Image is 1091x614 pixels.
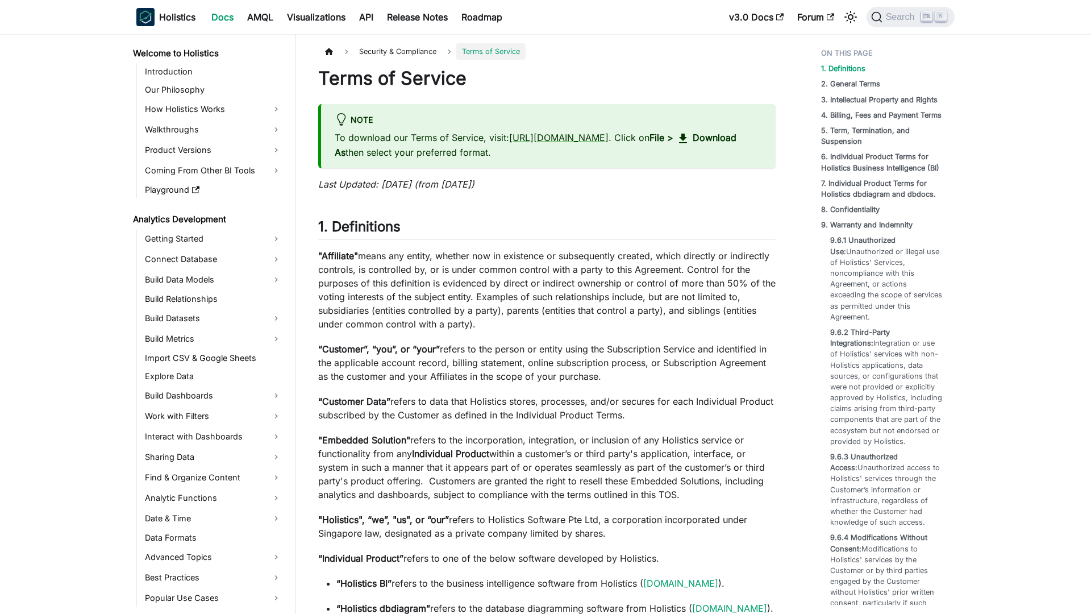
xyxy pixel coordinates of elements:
[318,43,340,60] a: Home page
[318,553,403,564] strong: “Individual Product”
[130,211,285,227] a: Analytics Development
[821,110,942,121] a: 4. Billing, Fees and Payment Terms
[141,121,285,139] a: Walkthroughs
[141,448,285,466] a: Sharing Data
[821,221,913,229] strong: 9. Warranty and Indemnity
[455,8,509,26] a: Roadmap
[821,178,948,200] a: 7. Individual Product Terms for Holistics dbdiagram and dbdocs.
[318,43,776,60] nav: Breadcrumbs
[318,249,776,331] p: means any entity, whether now in existence or subsequently created, which directly or indirectly ...
[821,152,939,172] strong: 6. Individual Product Terms for Holistics Business Intelligence (BI)
[141,489,285,507] a: Analytic Functions
[141,64,285,80] a: Introduction
[335,131,762,159] p: To download our Terms of Service, visit: . Click on then select your preferred format.
[335,113,762,128] div: Note
[141,182,285,198] a: Playground
[318,179,474,190] em: Last Updated: [DATE] (from [DATE])
[318,342,776,383] p: refers to the person or entity using the Subscription Service and identified in the applicable ac...
[141,291,285,307] a: Build Relationships
[336,576,776,590] p: refers to the business intelligence software from Holistics ( ).
[318,218,401,235] strong: 1. Definitions
[830,451,943,528] a: 9.6.3 Unauthorized Access:Unauthorized access to Holistics' services through the Customer’s infor...
[336,578,392,589] strong: “Holistics BI”
[205,8,240,26] a: Docs
[882,12,922,22] span: Search
[280,8,352,26] a: Visualizations
[125,34,295,614] nav: Docs sidebar
[821,151,948,173] a: 6. Individual Product Terms for Holistics Business Intelligence (BI)
[821,179,936,198] strong: 7. Individual Product Terms for Holistics dbdiagram and dbdocs.
[318,434,410,446] strong: "Embedded Solution"
[141,569,285,587] a: Best Practices
[318,513,776,540] p: refers to Holistics Software Pte Ltd, a corporation incorporated under Singapore law, designated ...
[136,8,195,26] a: HolisticsHolistics
[842,8,860,26] button: Switch between dark and light mode (currently light mode)
[336,603,430,614] strong: “Holistics dbdiagram”
[352,8,380,26] a: API
[141,350,285,366] a: Import CSV & Google Sheets
[141,387,285,405] a: Build Dashboards
[141,141,285,159] a: Product Versions
[821,219,913,230] a: 9. Warranty and Indemnity
[649,132,673,143] strong: File >
[141,230,285,248] a: Getting Started
[159,10,195,24] b: Holistics
[130,45,285,61] a: Welcome to Holistics
[141,161,285,180] a: Coming From Other BI Tools
[141,468,285,487] a: Find & Organize Content
[318,343,440,355] strong: “Customer”, “you”, or “your”
[790,8,841,26] a: Forum
[830,533,927,553] strong: 9.6.4 Modifications Without Consent:
[318,250,358,262] strong: "Affiliate"
[141,271,285,289] a: Build Data Models
[821,126,910,146] strong: 5. Term, Termination, and Suspension
[867,7,955,27] button: Search (Ctrl+K)
[643,578,718,589] a: [DOMAIN_NAME]
[830,327,943,447] a: 9.6.2 Third-Party Integrations:Integration or use of Holistics' services with non-Holistics appli...
[830,453,898,472] strong: 9.6.3 Unauthorized Access:
[318,551,776,565] p: refers to one of the below software developed by Holistics.
[821,111,942,119] strong: 4. Billing, Fees and Payment Terms
[353,43,442,60] span: Security & Compliance
[240,8,280,26] a: AMQL
[456,43,526,60] span: Terms of Service
[318,433,776,501] p: refers to the incorporation, integration, or inclusion of any Holistics service or functionality ...
[141,368,285,384] a: Explore Data
[821,63,865,74] a: 1. Definitions
[830,328,890,347] strong: 9.6.2 Third-Party Integrations:
[509,132,609,143] a: [URL][DOMAIN_NAME]
[821,204,880,215] a: 8. Confidentiality
[141,589,285,607] a: Popular Use Cases
[821,78,880,89] a: 2. General Terms
[830,235,943,322] a: 9.6.1 Unauthorized Use:Unauthorized or illegal use of Holistics' Services, noncompliance with thi...
[830,236,896,255] strong: 9.6.1 Unauthorized Use:
[821,94,938,105] a: 3. Intellectual Property and Rights
[335,132,736,158] strong: Download As
[318,395,776,422] p: refers to data that Holistics stores, processes, and/or secures for each Individual Product subsc...
[141,428,285,446] a: Interact with Dashboards
[821,205,880,214] strong: 8. Confidentiality
[412,448,489,459] strong: Individual Product
[380,8,455,26] a: Release Notes
[821,125,948,147] a: 5. Term, Termination, and Suspension
[141,250,285,268] a: Connect Database
[935,11,947,22] kbd: K
[676,132,690,146] span: download
[821,80,880,88] strong: 2. General Terms
[821,64,865,73] strong: 1. Definitions
[318,514,449,525] strong: "Holistics", “we”, "us", or “our”
[141,548,285,566] a: Advanced Topics
[141,407,285,425] a: Work with Filters
[821,96,938,104] strong: 3. Intellectual Property and Rights
[141,509,285,528] a: Date & Time
[141,530,285,546] a: Data Formats
[692,603,767,614] a: [DOMAIN_NAME]
[141,330,285,348] a: Build Metrics
[136,8,155,26] img: Holistics
[141,100,285,118] a: How Holistics Works
[318,67,776,90] h1: Terms of Service
[141,82,285,98] a: Our Philosophy
[141,309,285,327] a: Build Datasets
[318,396,390,407] strong: “Customer Data”
[722,8,790,26] a: v3.0 Docs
